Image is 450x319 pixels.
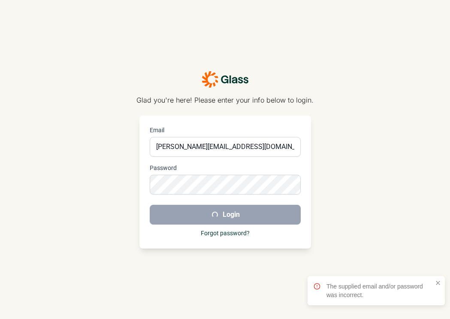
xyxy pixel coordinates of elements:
div: The supplied email and/or password was incorrect. [326,282,432,299]
label: Password [150,164,301,172]
a: Forgot password? [201,230,250,237]
label: Email [150,126,301,134]
p: Glad you're here! Please enter your info below to login. [136,95,314,105]
button: Login [150,205,301,225]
